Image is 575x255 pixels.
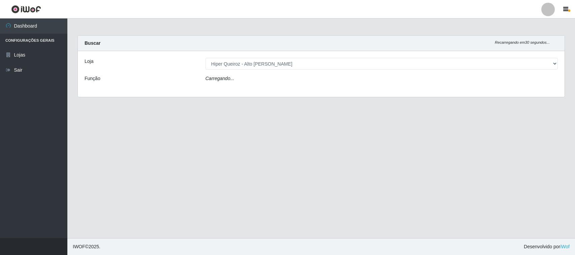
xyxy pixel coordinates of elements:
[11,5,41,13] img: CoreUI Logo
[85,75,100,82] label: Função
[73,243,100,250] span: © 2025 .
[205,76,234,81] i: Carregando...
[495,40,550,44] i: Recarregando em 30 segundos...
[85,58,93,65] label: Loja
[73,244,85,249] span: IWOF
[560,244,570,249] a: iWof
[85,40,100,46] strong: Buscar
[524,243,570,250] span: Desenvolvido por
